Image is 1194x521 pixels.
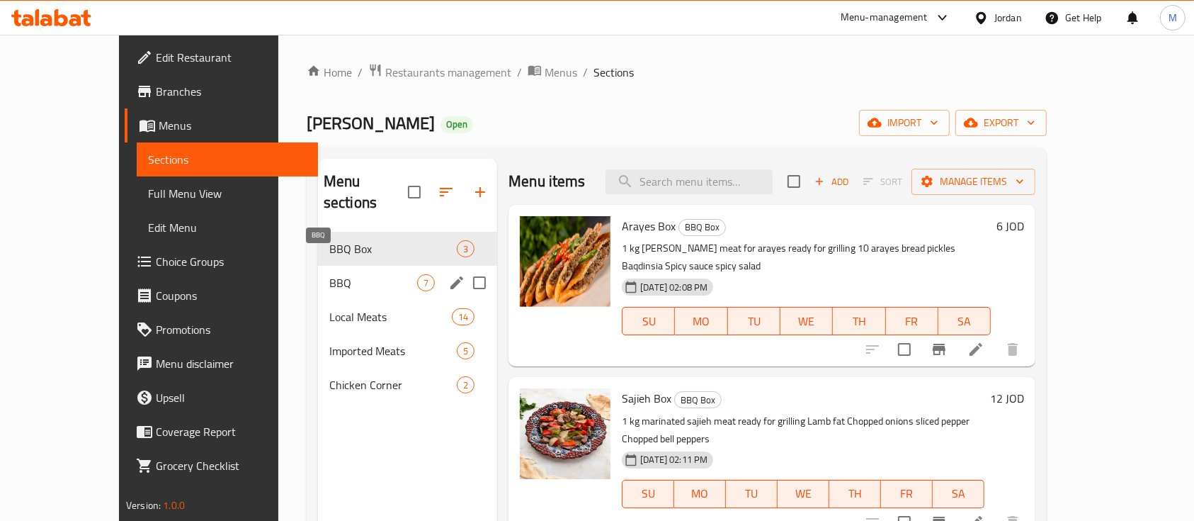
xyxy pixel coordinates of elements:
[429,175,463,209] span: Sort sections
[358,64,363,81] li: /
[163,496,185,515] span: 1.0.0
[125,279,319,313] a: Coupons
[125,347,319,381] a: Menu disclaimer
[622,240,991,275] p: 1 kg [PERSON_NAME] meat for arayes ready for grilling 10 arayes bread pickles Baqdinsia Spicy sau...
[778,480,829,508] button: WE
[622,388,671,409] span: Sajieh Box
[329,342,457,359] span: Imported Meats
[137,142,319,177] a: Sections
[854,171,911,193] span: Select section first
[605,169,773,194] input: search
[583,64,588,81] li: /
[329,240,457,257] div: BBQ Box
[726,480,778,508] button: TU
[368,63,511,82] a: Restaurants management
[944,311,985,332] span: SA
[156,389,307,406] span: Upsell
[318,368,497,402] div: Chicken Corner2
[955,110,1047,136] button: export
[126,496,161,515] span: Version:
[812,174,851,190] span: Add
[457,342,474,359] div: items
[156,321,307,338] span: Promotions
[1169,10,1177,26] span: M
[125,74,319,108] a: Branches
[156,49,307,66] span: Edit Restaurant
[446,272,467,293] button: edit
[911,169,1035,195] button: Manage items
[833,307,885,335] button: TH
[622,215,676,237] span: Arayes Box
[635,453,713,466] span: [DATE] 02:11 PM
[318,266,497,300] div: BBQ7edit
[593,64,634,81] span: Sections
[622,307,675,335] button: SU
[887,483,927,504] span: FR
[679,219,725,235] span: BBQ Box
[418,276,434,290] span: 7
[318,226,497,408] nav: Menu sections
[318,300,497,334] div: Local Meats14
[881,480,933,508] button: FR
[457,344,474,358] span: 5
[148,219,307,236] span: Edit Menu
[156,287,307,304] span: Coupons
[457,376,474,393] div: items
[125,108,319,142] a: Menus
[732,483,772,504] span: TU
[329,376,457,393] span: Chicken Corner
[996,332,1030,366] button: delete
[923,173,1024,191] span: Manage items
[829,480,881,508] button: TH
[452,308,474,325] div: items
[318,334,497,368] div: Imported Meats5
[156,253,307,270] span: Choice Groups
[678,219,726,236] div: BBQ Box
[889,335,919,364] span: Select to update
[156,83,307,100] span: Branches
[137,211,319,245] a: Edit Menu
[125,415,319,449] a: Coverage Report
[324,171,408,213] h2: Menu sections
[125,313,319,347] a: Promotions
[886,307,938,335] button: FR
[457,240,474,257] div: items
[417,274,435,291] div: items
[783,483,824,504] span: WE
[399,177,429,207] span: Select all sections
[994,10,1022,26] div: Jordan
[125,40,319,74] a: Edit Restaurant
[517,64,522,81] li: /
[809,171,854,193] button: Add
[159,117,307,134] span: Menus
[835,483,875,504] span: TH
[622,480,674,508] button: SU
[528,63,577,82] a: Menus
[440,118,473,130] span: Open
[622,413,984,448] p: 1 kg marinated sajieh meat ready for grilling Lamb fat Chopped onions sliced ​​pepper Chopped bel...
[329,274,417,291] span: BBQ
[307,64,352,81] a: Home
[329,308,452,325] span: Local Meats
[870,114,938,132] span: import
[841,9,928,26] div: Menu-management
[786,311,827,332] span: WE
[318,232,497,266] div: BBQ Box3
[125,381,319,415] a: Upsell
[137,177,319,211] a: Full Menu View
[780,307,833,335] button: WE
[148,151,307,168] span: Sections
[125,449,319,483] a: Grocery Checklist
[156,457,307,474] span: Grocery Checklist
[674,391,722,408] div: BBQ Box
[457,242,474,256] span: 3
[674,480,726,508] button: MO
[463,175,497,209] button: Add section
[628,311,669,332] span: SU
[545,64,577,81] span: Menus
[307,63,1047,82] nav: breadcrumb
[990,388,1024,408] h6: 12 JOD
[628,483,669,504] span: SU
